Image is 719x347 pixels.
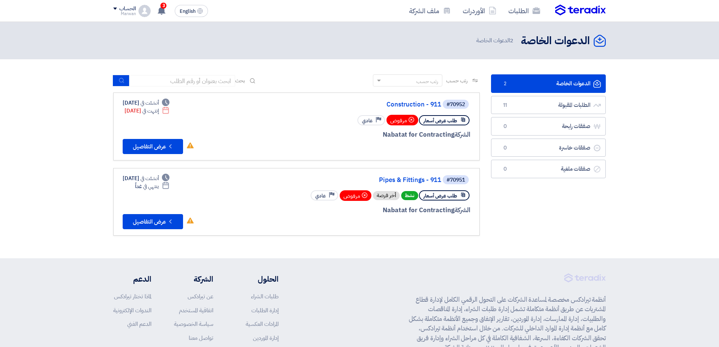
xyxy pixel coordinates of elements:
a: إدارة الموردين [253,334,279,342]
a: الدعم الفني [127,320,151,328]
div: [DATE] [123,99,169,107]
a: اتفاقية المستخدم [179,306,213,315]
div: Nabatat for Contracting [289,130,470,140]
h2: الدعوات الخاصة [521,34,590,48]
div: [DATE] [125,107,169,115]
a: طلبات الشراء [251,292,279,301]
a: المزادات العكسية [246,320,279,328]
input: ابحث بعنوان أو رقم الطلب [129,75,235,86]
span: 2 [500,80,510,88]
span: 0 [500,144,510,152]
span: طلب عرض أسعار [423,117,457,124]
a: الدعوات الخاصة2 [491,74,606,93]
a: صفقات ملغية0 [491,160,606,178]
img: Teradix logo [555,5,606,16]
div: #70952 [446,102,465,107]
div: الحساب [119,6,135,12]
span: أنشئت في [140,99,159,107]
div: أخر فرصة [373,191,400,200]
button: عرض التفاصيل [123,139,183,154]
a: الطلبات المقبولة11 [491,96,606,114]
li: الشركة [174,273,213,285]
span: نشط [401,191,418,200]
span: عادي [362,117,373,124]
div: [DATE] [123,174,169,182]
div: مرفوض [340,190,371,201]
span: الدعوات الخاصة [476,36,515,45]
span: بحث [235,77,245,85]
span: إنتهت في [142,107,159,115]
a: سياسة الخصوصية [174,320,213,328]
img: profile_test.png [139,5,151,17]
span: 0 [500,123,510,130]
a: صفقات خاسرة0 [491,139,606,157]
span: 0 [500,165,510,173]
div: #70951 [446,177,465,183]
a: إدارة الطلبات [251,306,279,315]
a: صفقات رابحة0 [491,117,606,136]
div: غداً [135,182,169,190]
span: طلب عرض أسعار [423,192,457,199]
a: Construction - 911 [290,101,441,108]
span: English [180,9,196,14]
span: ينتهي في [143,182,159,190]
a: الندوات الإلكترونية [113,306,151,315]
span: عادي [315,192,326,199]
li: الحلول [236,273,279,285]
span: الشركة [454,130,471,139]
span: رتب حسب [446,77,468,85]
span: أنشئت في [140,174,159,182]
li: الدعم [113,273,151,285]
div: Marwan [113,12,135,16]
div: Nabatat for Contracting [289,205,470,215]
a: عن تيرادكس [188,292,213,301]
span: 3 [160,3,166,9]
button: عرض التفاصيل [123,214,183,229]
span: الشركة [454,205,471,215]
a: تواصل معنا [189,334,213,342]
span: 2 [510,36,513,45]
a: ملف الشركة [403,2,457,20]
a: الطلبات [502,2,546,20]
a: Pipes & Fittings - 911 [290,177,441,184]
button: English [175,5,208,17]
a: الأوردرات [457,2,502,20]
div: رتب حسب [416,77,438,85]
a: لماذا تختار تيرادكس [114,292,151,301]
span: 11 [500,102,510,109]
div: مرفوض [386,115,418,125]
